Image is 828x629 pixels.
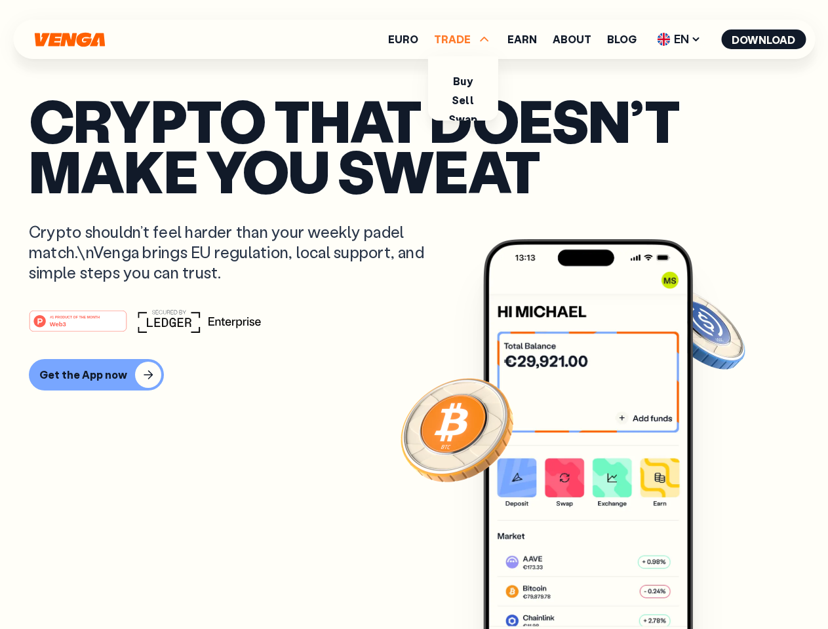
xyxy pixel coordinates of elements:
a: Earn [507,34,537,45]
span: TRADE [434,31,492,47]
div: Get the App now [39,368,127,381]
a: #1 PRODUCT OF THE MONTHWeb3 [29,318,127,335]
svg: Home [33,32,106,47]
tspan: Web3 [50,320,66,327]
span: TRADE [434,34,471,45]
a: Sell [452,93,474,107]
img: Bitcoin [398,370,516,488]
p: Crypto that doesn’t make you sweat [29,95,799,195]
button: Get the App now [29,359,164,391]
tspan: #1 PRODUCT OF THE MONTH [50,314,100,318]
a: Euro [388,34,418,45]
img: flag-uk [657,33,670,46]
img: USDC coin [654,282,748,376]
a: Get the App now [29,359,799,391]
a: Swap [448,112,478,126]
p: Crypto shouldn’t feel harder than your weekly padel match.\nVenga brings EU regulation, local sup... [29,221,443,283]
a: About [553,34,591,45]
a: Blog [607,34,637,45]
a: Buy [453,74,472,88]
span: EN [652,29,705,50]
button: Download [721,29,806,49]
